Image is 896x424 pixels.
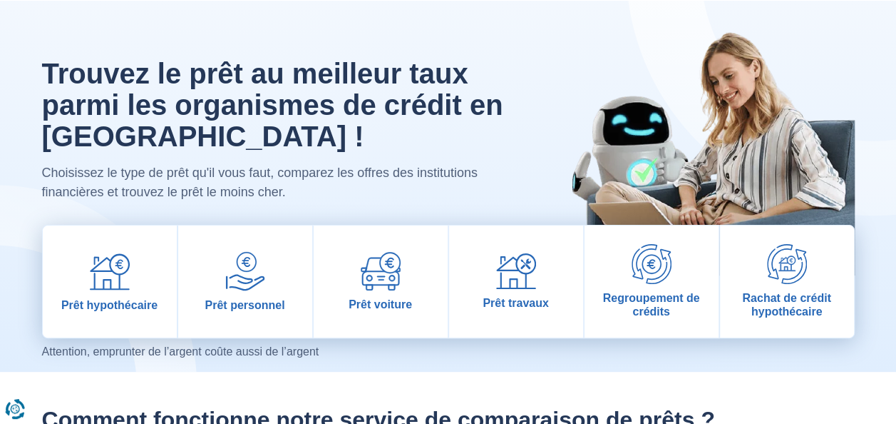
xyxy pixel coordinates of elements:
[61,298,158,312] span: Prêt hypothécaire
[205,298,284,312] span: Prêt personnel
[90,251,130,291] img: Prêt hypothécaire
[585,226,719,338] a: Regroupement de crédits
[178,226,312,338] a: Prêt personnel
[42,163,508,202] p: Choisissez le type de prêt qu'il vous faut, comparez les offres des institutions financières et t...
[541,1,855,276] img: image-hero
[314,226,448,338] a: Prêt voiture
[349,298,412,311] span: Prêt voiture
[225,251,265,291] img: Prêt personnel
[767,244,807,284] img: Rachat de crédit hypothécaire
[449,226,583,338] a: Prêt travaux
[496,253,536,290] img: Prêt travaux
[42,58,508,152] h1: Trouvez le prêt au meilleur taux parmi les organismes de crédit en [GEOGRAPHIC_DATA] !
[483,296,549,310] span: Prêt travaux
[590,291,713,318] span: Regroupement de crédits
[720,226,854,338] a: Rachat de crédit hypothécaire
[43,226,177,338] a: Prêt hypothécaire
[632,244,671,284] img: Regroupement de crédits
[361,252,401,291] img: Prêt voiture
[726,291,848,318] span: Rachat de crédit hypothécaire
